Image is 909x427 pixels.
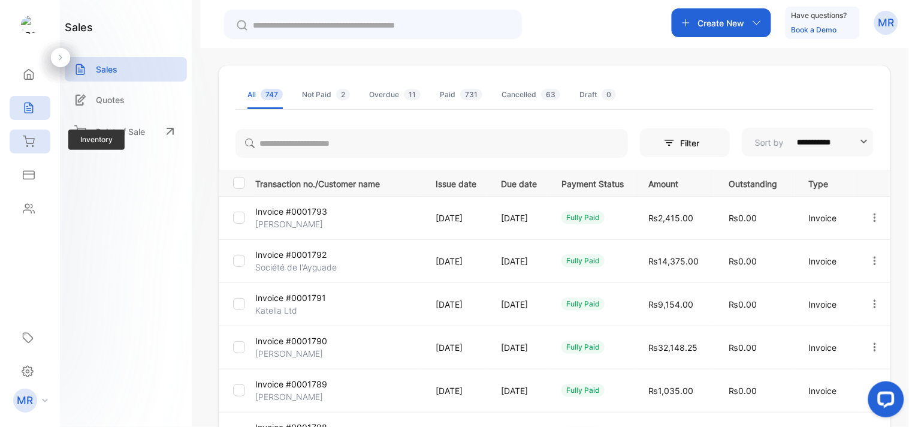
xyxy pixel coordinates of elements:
p: Outstanding [729,175,784,190]
span: ₨32,148.25 [648,342,697,353]
p: [DATE] [501,298,537,311]
div: Overdue [369,89,421,100]
p: [DATE] [436,255,476,267]
img: logo [21,16,39,34]
p: MR [17,393,34,408]
span: ₨2,415.00 [648,213,693,223]
span: 747 [261,89,283,100]
span: 2 [336,89,350,100]
p: Invoice [809,212,844,224]
button: Create New [672,8,771,37]
div: Paid [440,89,482,100]
div: Draft [579,89,616,100]
span: ₨1,035.00 [648,386,693,396]
div: fully paid [561,341,605,354]
span: ₨0.00 [729,256,757,266]
p: Point of Sale [96,125,145,138]
p: MR [878,15,895,31]
a: Point of Sale [65,118,187,145]
p: Invoice #0001789 [255,378,327,390]
div: Not Paid [302,89,350,100]
p: Katella Ltd [255,304,310,317]
p: [DATE] [436,384,476,397]
div: fully paid [561,297,605,311]
div: fully paid [561,254,605,267]
p: [PERSON_NAME] [255,218,323,230]
p: Filter [680,137,706,149]
a: Quotes [65,88,187,112]
p: Invoice [809,255,844,267]
p: Invoice [809,384,844,397]
p: [DATE] [501,212,537,224]
button: MR [874,8,898,37]
p: Issue date [436,175,476,190]
a: Book a Demo [792,25,837,34]
span: ₨0.00 [729,386,757,396]
span: 731 [460,89,482,100]
p: [DATE] [436,341,476,354]
iframe: LiveChat chat widget [859,377,909,427]
p: Transaction no./Customer name [255,175,421,190]
div: All [247,89,283,100]
span: ₨0.00 [729,299,757,309]
p: Invoice #0001793 [255,205,327,218]
div: Cancelled [502,89,560,100]
p: Invoice [809,341,844,354]
p: [DATE] [501,384,537,397]
p: Sales [96,63,117,76]
span: ₨0.00 [729,213,757,223]
p: Amount [648,175,704,190]
p: Invoice #0001792 [255,248,327,261]
p: Quotes [96,94,125,106]
p: Société de l'Ayguade [255,261,337,273]
h1: sales [65,19,93,35]
p: [DATE] [436,212,476,224]
p: [DATE] [501,255,537,267]
div: fully paid [561,384,605,397]
span: ₨0.00 [729,342,757,353]
p: Invoice #0001790 [255,335,327,347]
span: ₨14,375.00 [648,256,699,266]
button: Filter [640,128,730,157]
p: Invoice [809,298,844,311]
span: 63 [541,89,560,100]
span: Inventory [68,130,125,150]
p: [PERSON_NAME] [255,390,323,403]
p: Create New [698,17,745,29]
span: ₨9,154.00 [648,299,693,309]
p: Payment Status [561,175,624,190]
p: Type [809,175,844,190]
p: Sort by [755,136,784,149]
span: 11 [404,89,421,100]
p: Due date [501,175,537,190]
p: Invoice #0001791 [255,291,326,304]
p: Have questions? [792,10,847,22]
span: 0 [602,89,616,100]
button: Sort by [742,128,874,157]
a: Sales [65,57,187,82]
div: fully paid [561,211,605,224]
p: [DATE] [501,341,537,354]
p: [DATE] [436,298,476,311]
p: [PERSON_NAME] [255,347,323,360]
